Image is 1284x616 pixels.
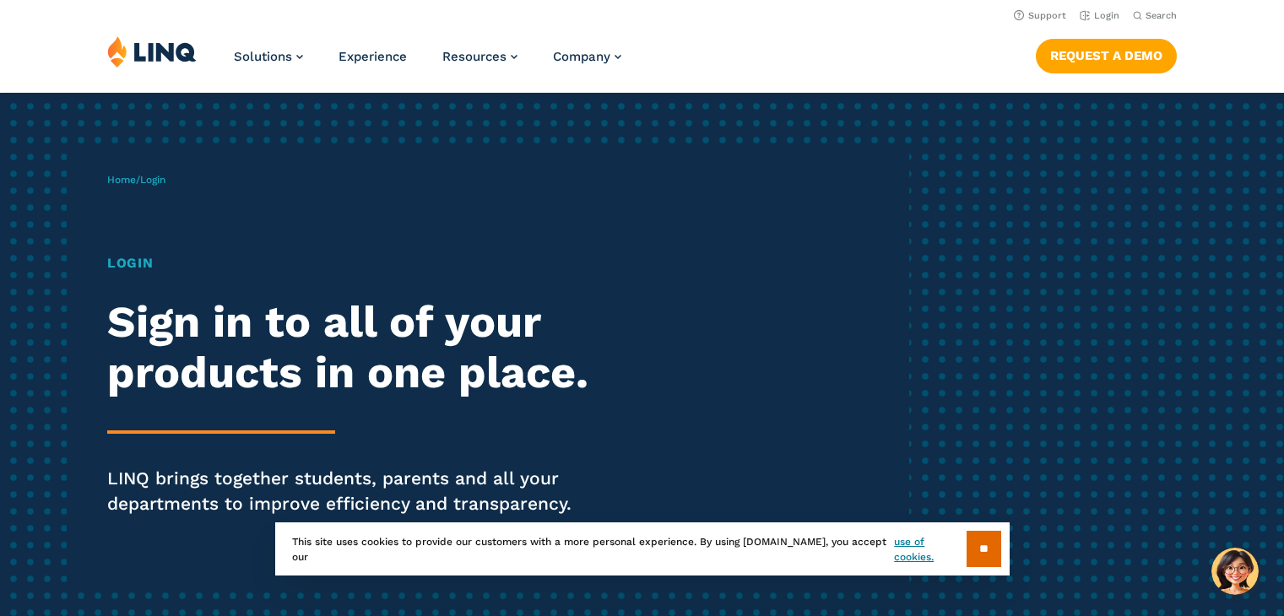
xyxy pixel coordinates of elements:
a: Login [1080,10,1119,21]
a: Request a Demo [1036,39,1177,73]
div: This site uses cookies to provide our customers with a more personal experience. By using [DOMAIN... [275,522,1010,575]
img: LINQ | K‑12 Software [107,35,197,68]
a: Solutions [234,49,303,64]
h2: Sign in to all of your products in one place. [107,297,602,398]
nav: Primary Navigation [234,35,621,91]
span: Login [140,174,165,186]
a: Support [1014,10,1066,21]
span: Resources [442,49,507,64]
button: Open Search Bar [1133,9,1177,22]
nav: Button Navigation [1036,35,1177,73]
span: / [107,174,165,186]
a: Experience [339,49,407,64]
p: LINQ brings together students, parents and all your departments to improve efficiency and transpa... [107,466,602,516]
span: Search [1146,10,1177,21]
a: Resources [442,49,517,64]
button: Hello, have a question? Let’s chat. [1211,548,1259,595]
h1: Login [107,253,602,273]
span: Company [553,49,610,64]
a: Home [107,174,136,186]
span: Solutions [234,49,292,64]
a: Company [553,49,621,64]
a: use of cookies. [894,534,966,565]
